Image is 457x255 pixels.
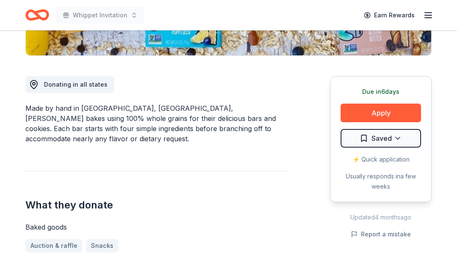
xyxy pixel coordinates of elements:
div: Made by hand in [GEOGRAPHIC_DATA], [GEOGRAPHIC_DATA], [PERSON_NAME] bakes using 100% whole grains... [25,103,289,144]
span: Whippet Invitation [73,10,127,20]
a: Earn Rewards [359,8,420,23]
button: Saved [341,129,421,148]
div: Due in 6 days [341,87,421,97]
div: ⚡️ Quick application [341,154,421,165]
a: Auction & raffle [25,239,83,252]
button: Report a mistake [351,229,411,239]
span: Donating in all states [44,81,107,88]
div: Updated 4 months ago [330,212,432,222]
h2: What they donate [25,198,289,212]
a: Home [25,5,49,25]
div: Usually responds in a few weeks [341,171,421,192]
a: Snacks [86,239,118,252]
span: Saved [372,133,392,144]
div: Baked goods [25,222,289,232]
button: Apply [341,104,421,122]
button: Whippet Invitation [56,7,144,24]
